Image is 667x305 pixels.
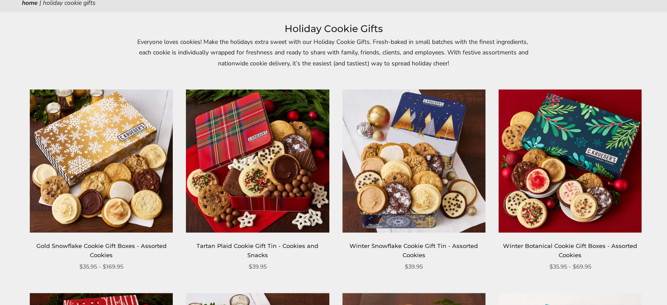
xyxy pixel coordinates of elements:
a: Winter Snowflake Cookie Gift Tin - Assorted Cookies [350,242,478,258]
a: Gold Snowflake Cookie Gift Boxes - Assorted Cookies [36,242,167,258]
img: Tartan Plaid Cookie Gift Tin - Cookies and Snacks [186,89,329,232]
span: $39.95 [249,262,267,271]
img: Winter Botanical Cookie Gift Boxes - Assorted Cookies [499,89,642,232]
iframe: Sign Up via Text for Offers [7,272,91,298]
span: $35.95 - $169.95 [79,262,123,271]
a: Tartan Plaid Cookie Gift Tin - Cookies and Snacks [196,242,318,258]
span: $39.95 [405,262,423,271]
a: Winter Botanical Cookie Gift Boxes - Assorted Cookies [503,242,637,258]
img: Winter Snowflake Cookie Gift Tin - Assorted Cookies [342,89,485,232]
h1: Holiday Cookie Gifts [35,21,632,37]
span: $35.95 - $69.95 [549,262,591,271]
p: Everyone loves cookies! Make the holidays extra sweet with our Holiday Cookie Gifts. Fresh-baked ... [132,37,535,80]
img: Gold Snowflake Cookie Gift Boxes - Assorted Cookies [30,89,173,232]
